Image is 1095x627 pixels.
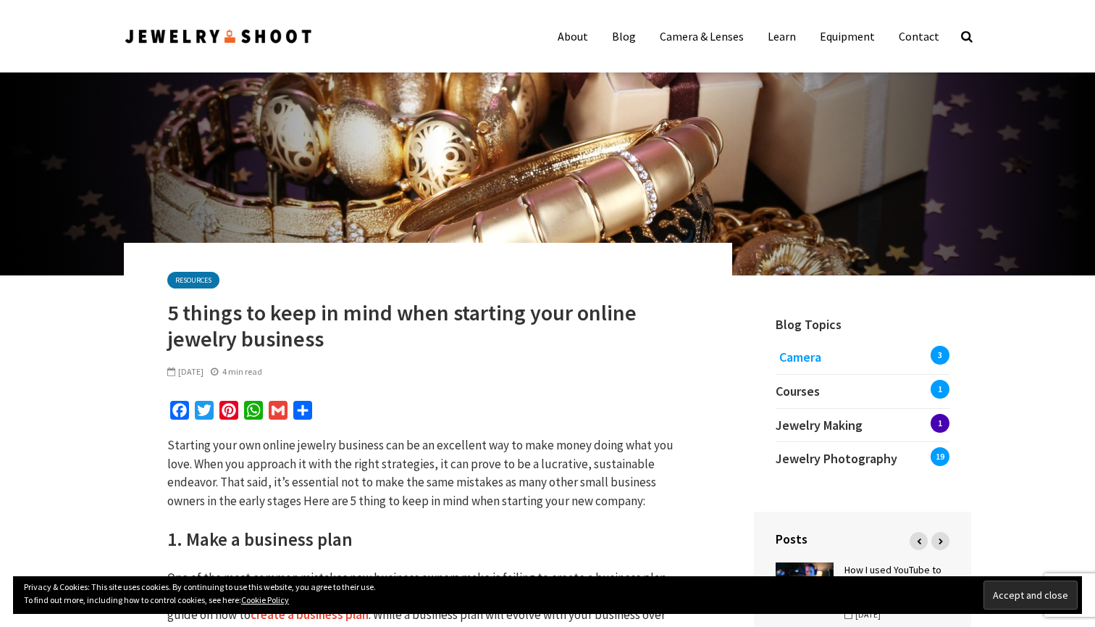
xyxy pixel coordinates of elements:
a: Learn [757,22,807,51]
a: Gmail [266,401,290,425]
a: Camera & Lenses [649,22,755,51]
span: [DATE] [844,609,881,620]
a: Twitter [192,401,217,425]
span: Camera [779,349,821,365]
a: Facebook [167,401,192,425]
a: Pinterest [217,401,241,425]
span: Courses [776,383,820,399]
a: create a business plan [251,607,369,623]
a: Contact [888,22,950,51]
span: 1 [931,380,949,399]
h4: Posts [776,530,949,548]
a: Equipment [809,22,886,51]
a: How I used YouTube to grow my custom ring business [844,563,941,605]
a: Courses1 [776,375,949,408]
input: Accept and close [983,581,1078,610]
span: 19 [931,447,949,466]
div: 4 min read [211,365,262,378]
a: Camera3 [776,348,949,374]
a: About [547,22,599,51]
a: Jewelry Photography19 [776,442,949,476]
a: Blog [601,22,647,51]
h4: Blog Topics [754,297,971,333]
p: Starting your own online jewelry business can be an excellent way to make money doing what you lo... [167,436,689,510]
div: Privacy & Cookies: This site uses cookies. By continuing to use this website, you agree to their ... [13,576,1082,614]
span: [DATE] [167,366,204,377]
a: Jewelry Making1 [776,409,949,442]
img: Jewelry Photographer Bay Area - San Francisco | Nationwide via Mail [124,27,314,46]
a: WhatsApp [241,401,266,425]
a: Cookie Policy [241,594,289,605]
img: starting an online jewelry business [4,58,1091,275]
h1: 5 things to keep in mind when starting your online jewelry business [167,299,689,352]
a: Share [290,401,315,425]
a: Resources [167,272,219,288]
span: Jewelry Making [776,417,863,433]
span: 3 [931,346,949,365]
span: 1 [931,414,949,433]
span: Jewelry Photography [776,450,897,467]
strong: 1. Make a business plan [167,528,353,551]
